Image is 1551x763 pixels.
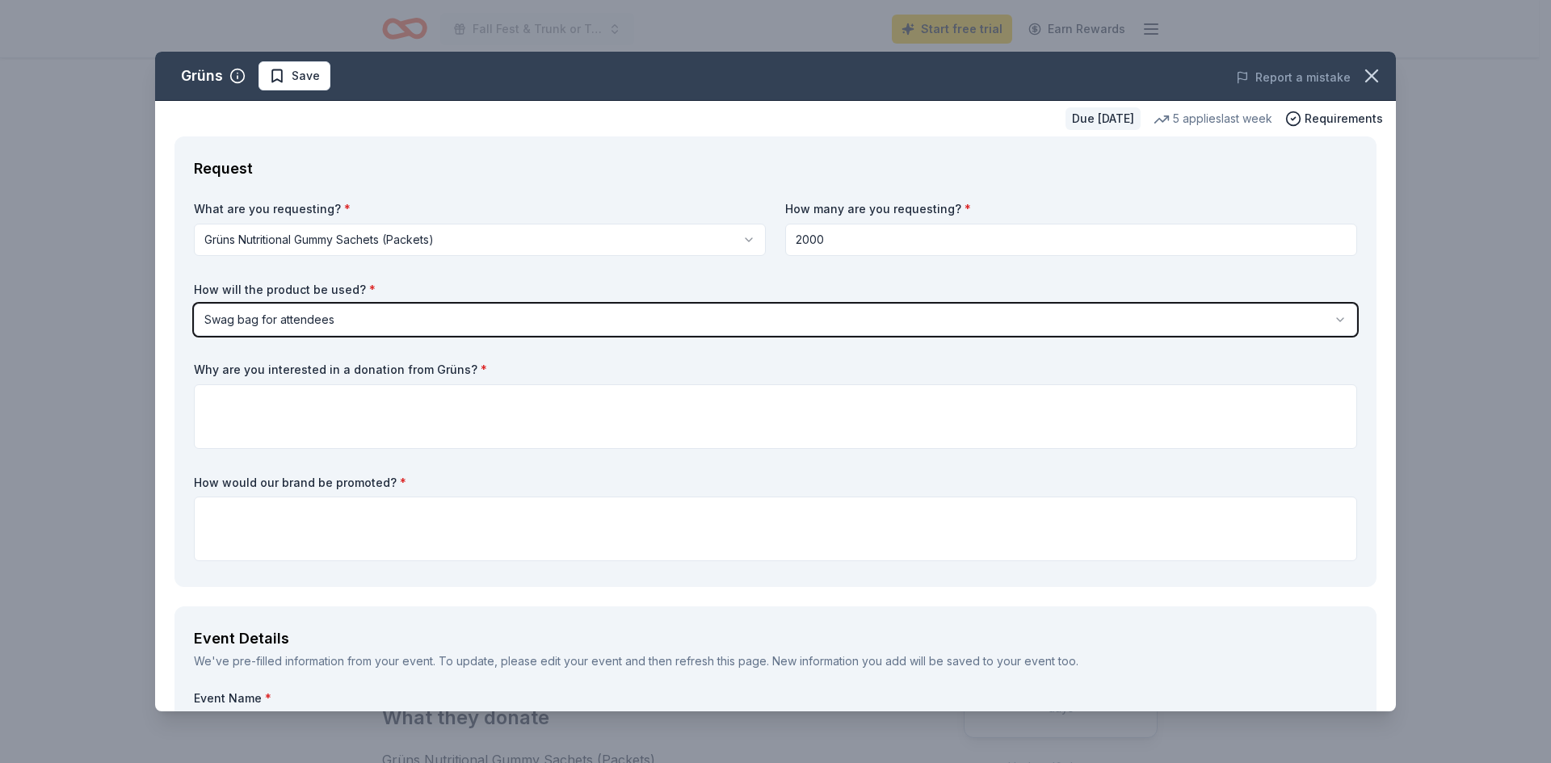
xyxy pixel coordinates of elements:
label: Why are you interested in a donation from Grüns? [194,362,1357,378]
div: We've pre-filled information from your event. To update, please edit your event and then refresh ... [194,652,1357,671]
label: What are you requesting? [194,201,766,217]
div: Due [DATE] [1066,107,1141,130]
div: 5 applies last week [1154,109,1272,128]
div: Grüns [181,63,223,89]
label: How many are you requesting? [785,201,1357,217]
label: Event Name [194,690,1357,706]
div: Request [194,156,1357,182]
span: Save [292,66,320,86]
button: Requirements [1285,109,1383,128]
div: Event Details [194,626,1357,652]
label: How would our brand be promoted? [194,475,1357,491]
label: How will the product be used? [194,282,1357,298]
span: Requirements [1305,109,1383,128]
button: Save [258,61,330,90]
button: Report a mistake [1236,68,1351,87]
